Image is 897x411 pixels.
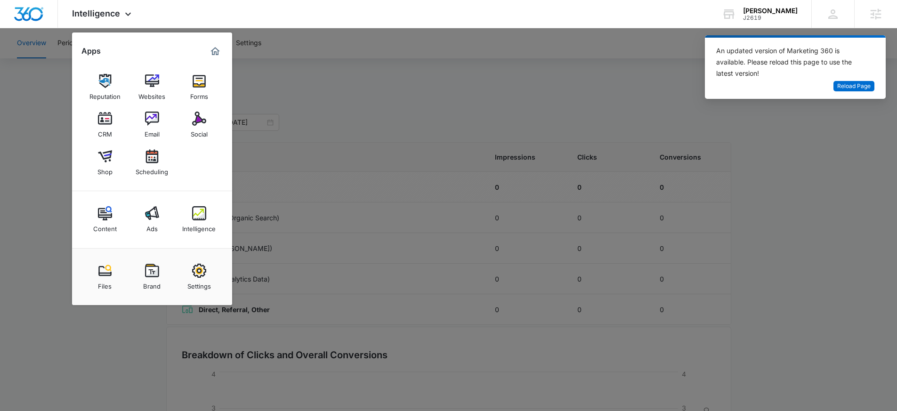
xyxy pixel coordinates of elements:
[190,88,208,100] div: Forms
[146,220,158,233] div: Ads
[191,126,208,138] div: Social
[145,126,160,138] div: Email
[208,44,223,59] a: Marketing 360® Dashboard
[187,278,211,290] div: Settings
[182,220,216,233] div: Intelligence
[143,278,161,290] div: Brand
[98,278,112,290] div: Files
[138,88,165,100] div: Websites
[89,88,121,100] div: Reputation
[743,7,798,15] div: account name
[716,45,863,79] div: An updated version of Marketing 360 is available. Please reload this page to use the latest version!
[837,82,871,91] span: Reload Page
[181,107,217,143] a: Social
[93,220,117,233] div: Content
[134,145,170,180] a: Scheduling
[134,69,170,105] a: Websites
[87,107,123,143] a: CRM
[87,145,123,180] a: Shop
[134,107,170,143] a: Email
[98,126,112,138] div: CRM
[181,201,217,237] a: Intelligence
[181,69,217,105] a: Forms
[87,259,123,295] a: Files
[136,163,168,176] div: Scheduling
[97,163,113,176] div: Shop
[81,47,101,56] h2: Apps
[134,201,170,237] a: Ads
[87,69,123,105] a: Reputation
[181,259,217,295] a: Settings
[134,259,170,295] a: Brand
[87,201,123,237] a: Content
[72,8,120,18] span: Intelligence
[833,81,874,92] button: Reload Page
[743,15,798,21] div: account id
